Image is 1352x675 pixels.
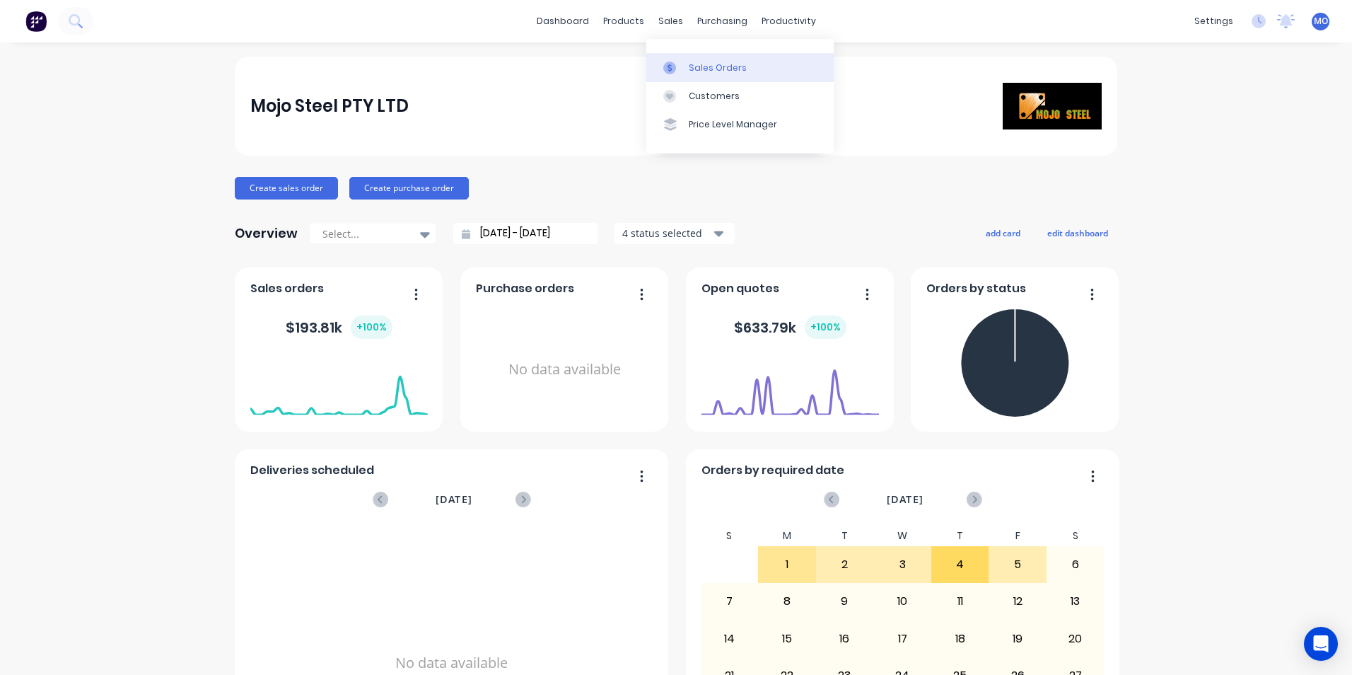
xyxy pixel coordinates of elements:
[1187,11,1240,32] div: settings
[816,526,874,546] div: T
[235,219,298,248] div: Overview
[646,82,834,110] a: Customers
[250,92,409,120] div: Mojo Steel PTY LTD
[689,118,777,131] div: Price Level Manager
[1304,627,1338,661] div: Open Intercom Messenger
[235,177,338,200] button: Create sales order
[759,621,815,657] div: 15
[805,316,846,339] div: + 100 %
[931,526,989,546] div: T
[874,621,931,657] div: 17
[926,280,1026,297] span: Orders by status
[701,280,779,297] span: Open quotes
[622,226,711,241] div: 4 status selected
[689,62,747,74] div: Sales Orders
[759,584,815,619] div: 8
[874,547,931,582] div: 3
[734,316,846,339] div: $ 633.79k
[989,621,1046,657] div: 19
[1047,526,1105,546] div: S
[476,303,653,437] div: No data available
[817,621,873,657] div: 16
[690,11,754,32] div: purchasing
[250,280,324,297] span: Sales orders
[1003,83,1102,129] img: Mojo Steel PTY LTD
[436,492,472,507] span: [DATE]
[817,584,873,619] div: 9
[351,316,392,339] div: + 100 %
[989,547,1046,582] div: 5
[701,462,844,479] span: Orders by required date
[286,316,392,339] div: $ 193.81k
[977,224,1030,242] button: add card
[596,11,651,32] div: products
[932,621,989,657] div: 18
[874,584,931,619] div: 10
[530,11,596,32] a: dashboard
[873,526,931,546] div: W
[989,584,1046,619] div: 12
[932,584,989,619] div: 11
[1314,15,1328,28] span: MO
[614,223,735,244] button: 4 status selected
[689,90,740,103] div: Customers
[1038,224,1117,242] button: edit dashboard
[25,11,47,32] img: Factory
[754,11,823,32] div: productivity
[989,526,1047,546] div: F
[701,526,759,546] div: S
[817,547,873,582] div: 2
[1047,584,1104,619] div: 13
[476,280,574,297] span: Purchase orders
[932,547,989,582] div: 4
[701,621,758,657] div: 14
[646,53,834,81] a: Sales Orders
[1047,547,1104,582] div: 6
[349,177,469,200] button: Create purchase order
[1047,621,1104,657] div: 20
[758,526,816,546] div: M
[651,11,690,32] div: sales
[701,584,758,619] div: 7
[759,547,815,582] div: 1
[646,110,834,139] a: Price Level Manager
[887,492,923,507] span: [DATE]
